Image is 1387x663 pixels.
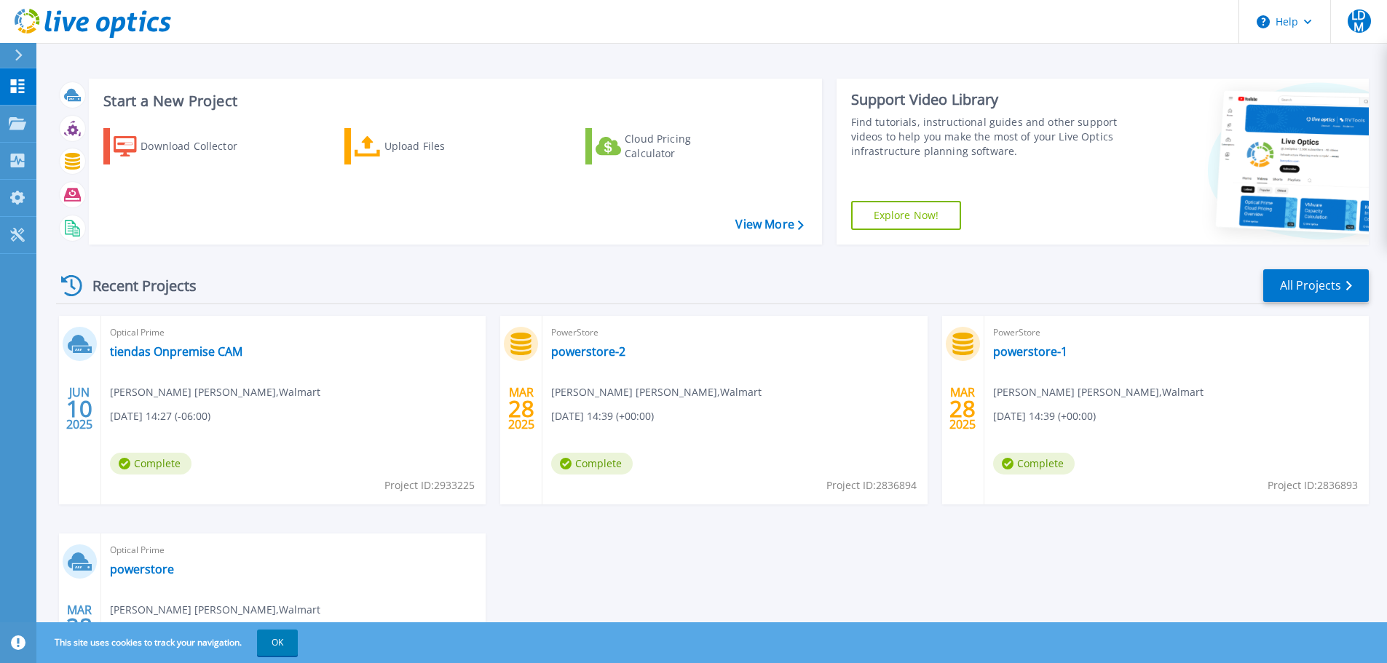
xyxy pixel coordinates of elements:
[103,128,266,164] a: Download Collector
[851,115,1123,159] div: Find tutorials, instructional guides and other support videos to help you make the most of your L...
[1348,9,1371,33] span: LDM
[1263,269,1369,302] a: All Projects
[551,325,918,341] span: PowerStore
[103,93,803,109] h3: Start a New Project
[993,384,1204,400] span: [PERSON_NAME] [PERSON_NAME] , Walmart
[851,90,1123,109] div: Support Video Library
[993,344,1067,359] a: powerstore-1
[551,384,762,400] span: [PERSON_NAME] [PERSON_NAME] , Walmart
[949,402,976,415] span: 28
[110,602,320,618] span: [PERSON_NAME] [PERSON_NAME] , Walmart
[110,344,242,359] a: tiendas Onpremise CAM
[551,344,625,359] a: powerstore-2
[141,132,257,161] div: Download Collector
[110,453,191,475] span: Complete
[949,382,976,435] div: MAR 2025
[1268,477,1358,493] span: Project ID: 2836893
[551,408,654,424] span: [DATE] 14:39 (+00:00)
[110,408,210,424] span: [DATE] 14:27 (-06:00)
[110,562,174,576] a: powerstore
[585,128,748,164] a: Cloud Pricing Calculator
[507,382,535,435] div: MAR 2025
[257,630,298,656] button: OK
[66,402,92,415] span: 10
[551,453,633,475] span: Complete
[40,630,298,656] span: This site uses cookies to track your navigation.
[993,325,1360,341] span: PowerStore
[993,453,1075,475] span: Complete
[826,477,917,493] span: Project ID: 2836894
[993,408,1096,424] span: [DATE] 14:39 (+00:00)
[625,132,741,161] div: Cloud Pricing Calculator
[66,382,93,435] div: JUN 2025
[735,218,803,231] a: View More
[110,384,320,400] span: [PERSON_NAME] [PERSON_NAME] , Walmart
[66,620,92,632] span: 28
[508,402,534,415] span: 28
[56,268,216,303] div: Recent Projects
[384,132,501,161] div: Upload Files
[851,201,962,230] a: Explore Now!
[384,477,475,493] span: Project ID: 2933225
[344,128,507,164] a: Upload Files
[110,542,477,558] span: Optical Prime
[66,600,93,653] div: MAR 2025
[110,325,477,341] span: Optical Prime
